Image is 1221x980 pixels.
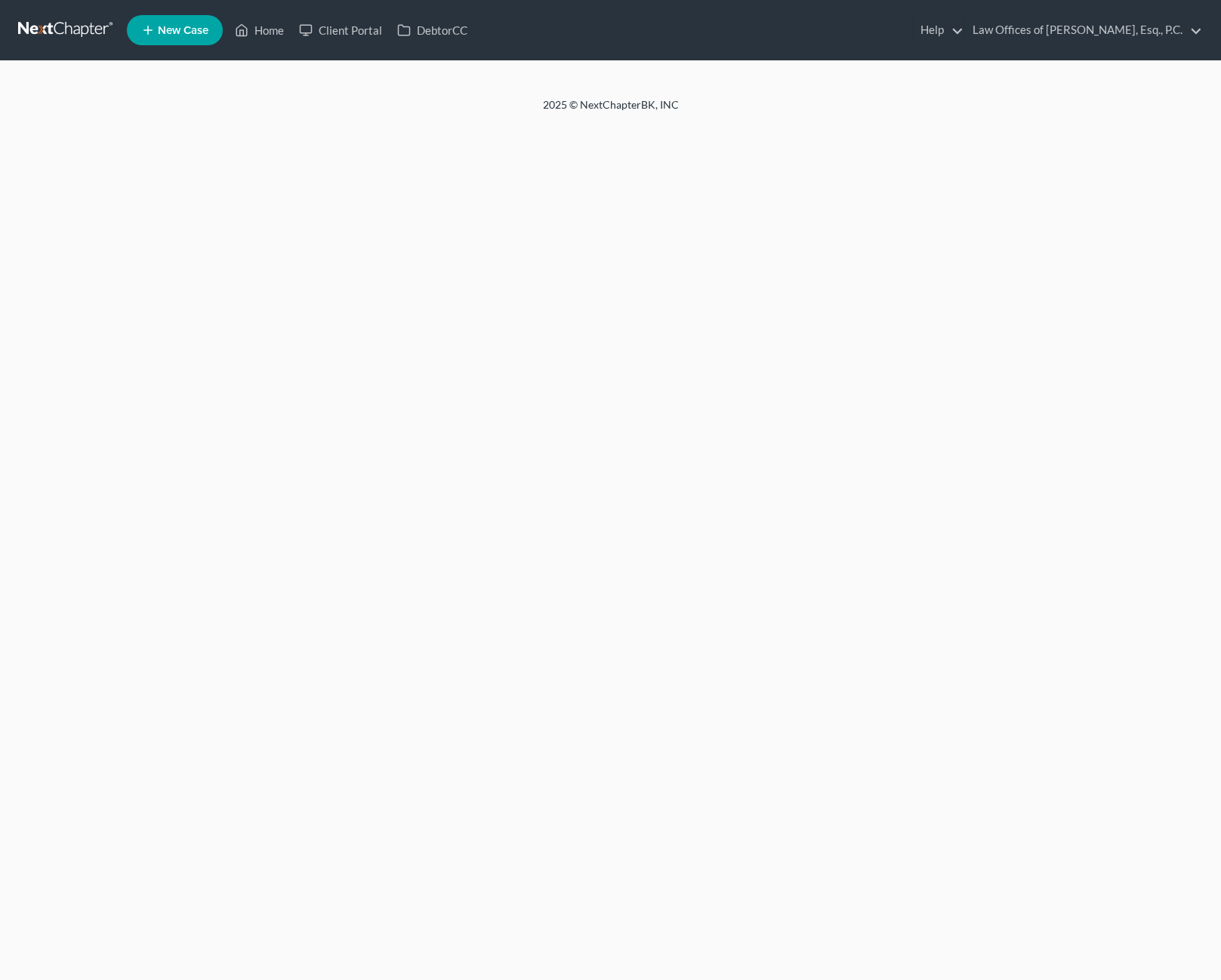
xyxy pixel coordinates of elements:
a: Help [913,17,964,44]
a: Client Portal [291,17,390,44]
a: Law Offices of [PERSON_NAME], Esq., P.C. [965,17,1202,44]
div: 2025 © NextChapterBK, INC [180,97,1041,124]
a: Home [227,17,291,44]
new-legal-case-button: New Case [127,15,223,45]
a: DebtorCC [390,17,475,44]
